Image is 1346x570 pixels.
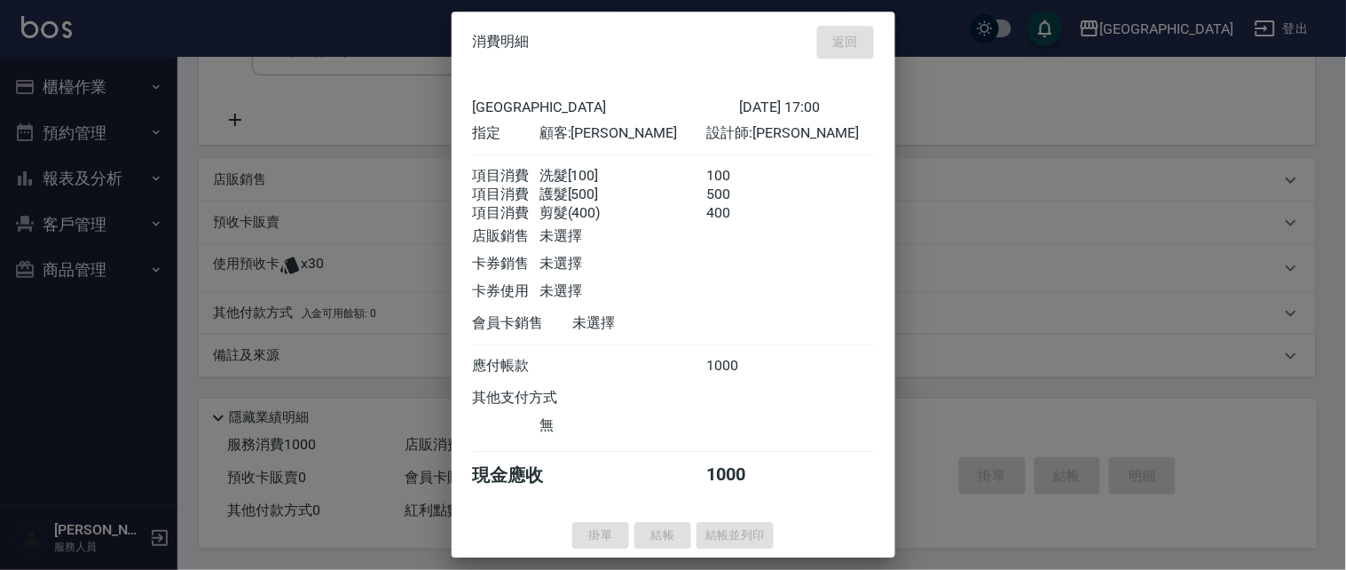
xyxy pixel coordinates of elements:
div: 應付帳款 [473,357,539,376]
div: 店販銷售 [473,227,539,246]
div: 卡券使用 [473,282,539,301]
div: 項目消費 [473,167,539,186]
div: 剪髮(400) [539,204,706,223]
div: 會員卡銷售 [473,314,573,333]
div: 100 [706,167,773,186]
div: 未選擇 [539,227,706,246]
div: 未選擇 [573,314,740,333]
div: 未選擇 [539,255,706,273]
div: 項目消費 [473,204,539,223]
div: [GEOGRAPHIC_DATA] [473,99,740,115]
div: [DATE] 17:00 [740,99,874,115]
div: 400 [706,204,773,223]
div: 無 [539,416,706,435]
div: 其他支付方式 [473,389,607,408]
div: 500 [706,186,773,204]
div: 項目消費 [473,186,539,204]
div: 未選擇 [539,282,706,301]
div: 洗髮[100] [539,167,706,186]
div: 顧客: [PERSON_NAME] [539,124,706,143]
div: 指定 [473,124,539,143]
div: 現金應收 [473,463,573,487]
div: 卡券銷售 [473,255,539,273]
div: 1000 [706,463,773,487]
span: 消費明細 [473,34,530,51]
div: 護髮[500] [539,186,706,204]
div: 1000 [706,357,773,376]
div: 設計師: [PERSON_NAME] [706,124,873,143]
